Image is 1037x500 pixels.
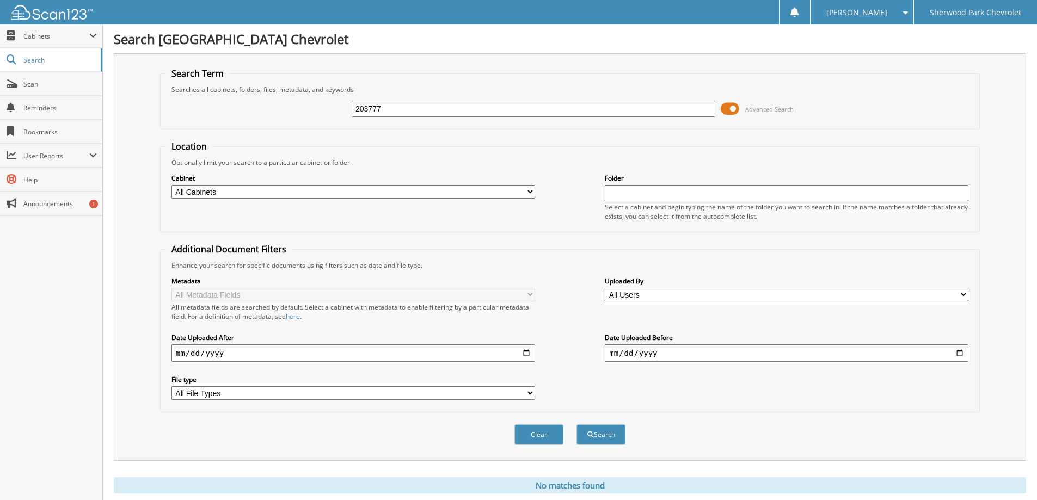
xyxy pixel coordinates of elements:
[166,140,212,152] legend: Location
[23,32,89,41] span: Cabinets
[171,303,535,321] div: All metadata fields are searched by default. Select a cabinet with metadata to enable filtering b...
[166,158,974,167] div: Optionally limit your search to a particular cabinet or folder
[514,424,563,445] button: Clear
[89,200,98,208] div: 1
[171,375,535,384] label: File type
[605,174,968,183] label: Folder
[166,243,292,255] legend: Additional Document Filters
[826,9,887,16] span: [PERSON_NAME]
[23,103,97,113] span: Reminders
[114,30,1026,48] h1: Search [GEOGRAPHIC_DATA] Chevrolet
[23,199,97,208] span: Announcements
[171,174,535,183] label: Cabinet
[23,55,95,65] span: Search
[23,175,97,184] span: Help
[286,312,300,321] a: here
[23,79,97,89] span: Scan
[605,276,968,286] label: Uploaded By
[114,477,1026,493] div: No matches found
[23,127,97,137] span: Bookmarks
[166,67,229,79] legend: Search Term
[171,333,535,342] label: Date Uploaded After
[605,344,968,362] input: end
[605,202,968,221] div: Select a cabinet and begin typing the name of the folder you want to search in. If the name match...
[605,333,968,342] label: Date Uploaded Before
[11,5,93,20] img: scan123-logo-white.svg
[745,105,794,113] span: Advanced Search
[171,344,535,362] input: start
[171,276,535,286] label: Metadata
[166,261,974,270] div: Enhance your search for specific documents using filters such as date and file type.
[930,9,1021,16] span: Sherwood Park Chevrolet
[576,424,625,445] button: Search
[166,85,974,94] div: Searches all cabinets, folders, files, metadata, and keywords
[23,151,89,161] span: User Reports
